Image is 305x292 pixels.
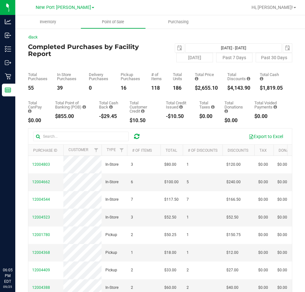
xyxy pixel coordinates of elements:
[258,250,268,256] span: $0.00
[32,250,50,255] span: 12004368
[28,35,38,39] a: Back
[277,162,287,168] span: $0.00
[179,105,183,109] i: Sum of all account credit issued for all refunds from returned purchases in the date range.
[33,148,57,153] a: Purchase ID
[247,77,250,81] i: Sum of the discount values applied to the all purchases in the date range.
[252,5,293,10] span: Hi, [PERSON_NAME]!
[105,250,117,256] span: Pickup
[131,214,133,220] span: 3
[166,114,189,119] div: -$10.50
[258,267,268,273] span: $0.00
[5,73,11,80] inline-svg: Retail
[105,162,118,168] span: In-Store
[226,232,241,238] span: $150.75
[254,101,283,109] div: Total Voided Payments
[131,250,133,256] span: 1
[93,19,133,25] span: Point of Sale
[28,109,32,113] i: Sum of the successful, non-voided CanPay payment transactions for all purchases in the date range.
[32,215,50,219] span: 12004523
[15,15,81,29] a: Inventory
[226,285,238,291] span: $40.00
[131,197,133,203] span: 7
[131,179,133,185] span: 6
[175,44,184,52] span: select
[211,105,215,109] i: Sum of the total taxes for all purchases in the date range.
[99,101,120,109] div: Total Cash Back
[5,46,11,52] inline-svg: Inventory
[195,86,218,91] div: $2,655.10
[132,148,152,153] a: # of Items
[164,162,176,168] span: $80.00
[32,233,50,237] span: 12001780
[107,148,116,152] a: Type
[277,197,287,203] span: $0.00
[199,114,215,119] div: $0.00
[187,197,189,203] span: 7
[5,87,11,93] inline-svg: Reports
[6,241,25,260] iframe: Resource center
[164,179,179,185] span: $100.00
[32,162,50,167] span: 12004803
[226,214,238,220] span: $52.50
[187,179,189,185] span: 5
[105,214,118,220] span: In-Store
[256,53,292,62] button: Past 30 Days
[5,18,11,25] inline-svg: Analytics
[176,53,213,62] button: [DATE]
[260,73,283,81] div: Total Cash
[164,267,176,273] span: $33.00
[131,285,133,291] span: 2
[277,285,287,291] span: $0.00
[36,5,91,10] span: New Port [PERSON_NAME]
[121,73,142,81] div: Pickup Purchases
[277,214,287,220] span: $0.00
[187,232,189,238] span: 1
[32,197,50,202] span: 12004544
[187,162,189,168] span: 1
[260,77,263,81] i: Sum of the successful, non-voided cash payment transactions for all purchases in the date range. ...
[141,109,145,113] i: Sum of the successful, non-voided payments using account credit for all purchases in the date range.
[227,73,250,81] div: Total Discounts
[28,73,47,81] div: Total Purchases
[164,214,176,220] span: $52.50
[216,53,253,62] button: Past 7 Days
[187,250,189,256] span: 1
[187,285,189,291] span: 2
[277,232,287,238] span: $0.00
[89,86,111,91] div: 0
[130,101,156,113] div: Total Customer Credit
[279,148,297,153] a: Donation
[160,19,197,25] span: Purchasing
[5,32,11,38] inline-svg: Inbound
[28,43,160,57] h4: Completed Purchases by Facility Report
[105,179,118,185] span: In-Store
[32,268,50,272] span: 12004409
[131,162,133,168] span: 3
[81,15,146,29] a: Point of Sale
[188,148,217,153] a: # of Discounts
[258,179,268,185] span: $0.00
[131,267,133,273] span: 2
[99,114,120,119] div: -$29.45
[226,267,238,273] span: $27.00
[199,101,215,109] div: Total Taxes
[55,101,90,109] div: Total Point of Banking (POB)
[31,19,65,25] span: Inventory
[28,101,46,113] div: Total CanPay
[254,114,283,119] div: $0.00
[130,118,156,123] div: $10.50
[164,232,176,238] span: $50.25
[259,148,267,153] a: Tax
[68,148,88,152] a: Customer
[105,267,117,273] span: Pickup
[82,105,86,109] i: Sum of the successful, non-voided point-of-banking payment transactions, both via payment termina...
[151,73,163,81] div: # of Items
[28,118,46,123] div: $0.00
[228,148,248,153] a: Discounts
[195,77,198,81] i: Sum of the total prices of all purchases in the date range.
[226,179,241,185] span: $240.00
[89,73,111,81] div: Delivery Purchases
[226,250,238,256] span: $12.00
[146,15,211,29] a: Purchasing
[91,145,102,156] a: Filter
